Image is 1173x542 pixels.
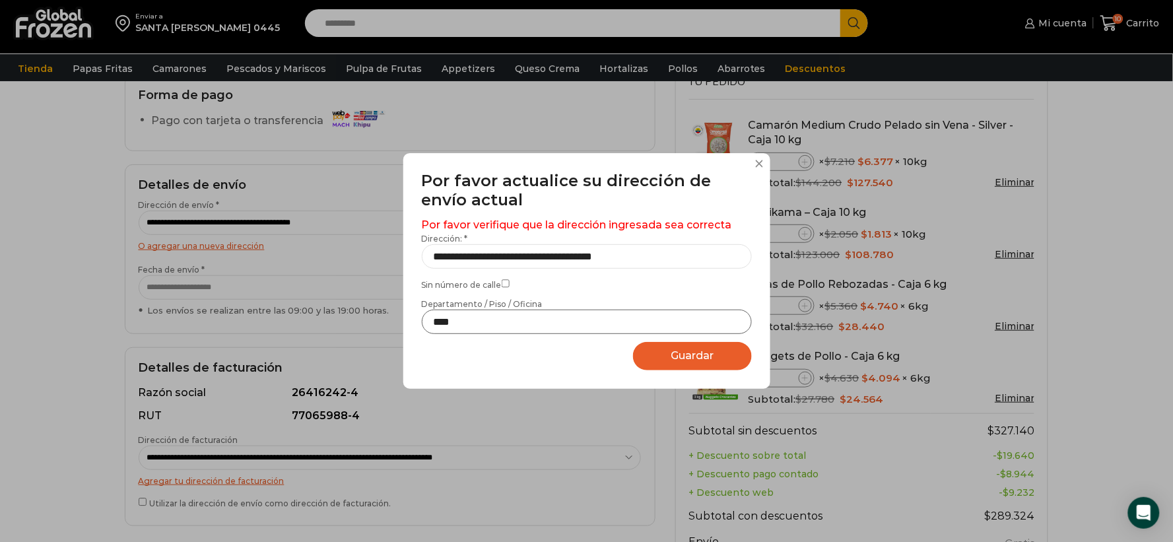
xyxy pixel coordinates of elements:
[502,279,510,288] input: Sin número de calle
[671,349,714,362] span: Guardar
[422,233,752,269] label: Dirección: *
[633,342,752,370] button: Guardar
[422,277,752,290] label: Sin número de calle
[422,172,752,210] h3: Por favor actualice su dirección de envío actual
[1128,497,1160,529] div: Open Intercom Messenger
[422,244,752,269] input: Dirección: *
[422,298,752,334] label: Departamento / Piso / Oficina
[422,310,752,334] input: Departamento / Piso / Oficina
[422,218,752,233] div: Por favor verifique que la dirección ingresada sea correcta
